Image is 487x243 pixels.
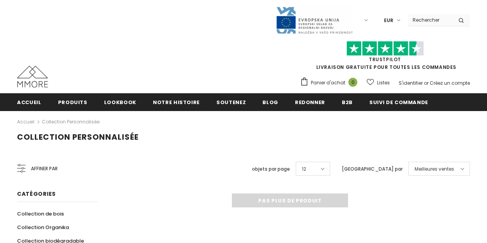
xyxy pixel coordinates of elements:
img: Javni Razpis [276,6,353,34]
a: Listes [367,76,390,89]
input: Search Site [408,14,453,26]
span: EUR [384,17,393,24]
span: Collection personnalisée [17,132,139,142]
img: Faites confiance aux étoiles pilotes [346,41,424,56]
span: Notre histoire [153,99,200,106]
span: Redonner [295,99,325,106]
span: 12 [302,165,306,173]
span: B2B [342,99,353,106]
a: soutenez [216,93,246,111]
span: Suivi de commande [369,99,428,106]
a: Javni Razpis [276,17,353,23]
a: Blog [262,93,278,111]
span: Catégories [17,190,56,198]
span: LIVRAISON GRATUITE POUR TOUTES LES COMMANDES [300,44,470,70]
a: TrustPilot [369,56,401,63]
label: [GEOGRAPHIC_DATA] par [342,165,403,173]
a: S'identifier [399,80,423,86]
a: Accueil [17,93,41,111]
a: Redonner [295,93,325,111]
span: Collection Organika [17,224,69,231]
span: or [424,80,429,86]
span: 0 [348,78,357,87]
a: Panier d'achat 0 [300,77,361,89]
a: Créez un compte [430,80,470,86]
a: Notre histoire [153,93,200,111]
img: Cas MMORE [17,66,48,87]
span: Blog [262,99,278,106]
span: soutenez [216,99,246,106]
a: Collection personnalisée [42,118,99,125]
a: Lookbook [104,93,136,111]
span: Accueil [17,99,41,106]
a: Suivi de commande [369,93,428,111]
span: Lookbook [104,99,136,106]
a: Collection de bois [17,207,64,221]
a: Collection Organika [17,221,69,234]
span: Listes [377,79,390,87]
span: Meilleures ventes [415,165,454,173]
span: Affiner par [31,164,58,173]
span: Produits [58,99,87,106]
span: Collection de bois [17,210,64,217]
a: B2B [342,93,353,111]
a: Produits [58,93,87,111]
a: Accueil [17,117,34,127]
label: objets par page [252,165,290,173]
span: Panier d'achat [311,79,345,87]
